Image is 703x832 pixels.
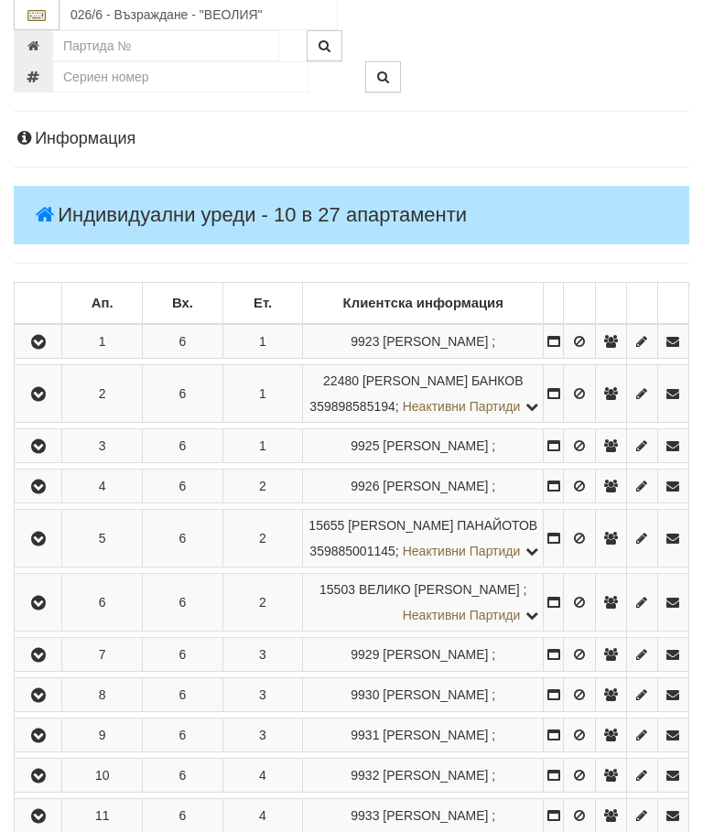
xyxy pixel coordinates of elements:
span: [PERSON_NAME] ПАНАЙОТОВ [348,519,537,534]
span: [PERSON_NAME] [383,480,488,494]
td: Ап.: No sort applied, sorting is disabled [62,284,143,326]
b: Ап. [92,297,114,311]
span: Партида № [351,480,379,494]
span: [PERSON_NAME] [383,729,488,743]
td: 6 [62,575,143,632]
td: 6 [143,470,223,504]
span: [PERSON_NAME] [383,769,488,783]
span: 2 [259,480,266,494]
td: 7 [62,639,143,673]
span: 4 [259,809,266,824]
span: [PERSON_NAME] БАНКОВ [362,374,524,389]
td: 9 [62,719,143,753]
span: 3 [259,688,266,703]
td: Ет.: No sort applied, sorting is disabled [222,284,303,326]
td: : No sort applied, sorting is disabled [564,284,595,326]
span: 3 [259,648,266,663]
span: 2 [259,596,266,610]
input: Сериен номер [52,62,308,93]
h4: Информация [14,131,689,149]
td: : No sort applied, sorting is disabled [595,284,626,326]
td: 1 [62,325,143,360]
span: 359885001145 [309,545,395,559]
td: 6 [143,760,223,794]
td: ; [303,679,544,713]
td: : No sort applied, sorting is disabled [544,284,564,326]
td: 3 [62,430,143,464]
span: Неактивни Партиди [403,609,521,623]
td: ; [303,639,544,673]
td: ; [303,366,544,424]
td: Клиентска информация: No sort applied, sorting is disabled [303,284,544,326]
td: 6 [143,639,223,673]
span: Партида № [323,374,359,389]
td: 6 [143,366,223,424]
span: ВЕЛИКО [PERSON_NAME] [359,583,520,598]
span: Партида № [351,729,379,743]
span: 1 [259,335,266,350]
span: Партида № [351,688,379,703]
span: Партида № [351,809,379,824]
td: : No sort applied, sorting is disabled [15,284,62,326]
b: Ет. [254,297,272,311]
span: Партида № [351,769,379,783]
td: ; [303,760,544,794]
td: 10 [62,760,143,794]
td: ; [303,511,544,568]
td: 6 [143,511,223,568]
span: Неактивни Партиди [403,400,521,415]
span: Партида № [319,583,355,598]
td: ; [303,470,544,504]
h4: Индивидуални уреди - 10 в 27 апартаменти [14,187,689,245]
td: 6 [143,719,223,753]
span: 2 [259,532,266,546]
td: 6 [143,679,223,713]
td: : No sort applied, sorting is disabled [626,284,657,326]
span: Неактивни Партиди [403,545,521,559]
span: 1 [259,439,266,454]
td: 4 [62,470,143,504]
span: 1 [259,387,266,402]
td: 5 [62,511,143,568]
span: 3 [259,729,266,743]
td: 6 [143,430,223,464]
td: Вх.: No sort applied, sorting is disabled [143,284,223,326]
span: Партида № [351,439,379,454]
input: Партида № [52,31,279,62]
td: 8 [62,679,143,713]
span: [PERSON_NAME] [383,335,488,350]
td: 6 [143,325,223,360]
td: : No sort applied, sorting is disabled [657,284,688,326]
td: ; [303,430,544,464]
span: [PERSON_NAME] [383,439,488,454]
span: 359898585194 [309,400,395,415]
span: Партида № [351,648,379,663]
span: 4 [259,769,266,783]
span: [PERSON_NAME] [383,809,488,824]
span: [PERSON_NAME] [383,648,488,663]
span: [PERSON_NAME] [383,688,488,703]
span: Партида № [351,335,379,350]
span: Партида № [308,519,344,534]
td: ; [303,325,544,360]
td: 2 [62,366,143,424]
b: Вх. [172,297,193,311]
td: ; [303,719,544,753]
td: ; [303,575,544,632]
td: 6 [143,575,223,632]
b: Клиентска информация [343,297,503,311]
